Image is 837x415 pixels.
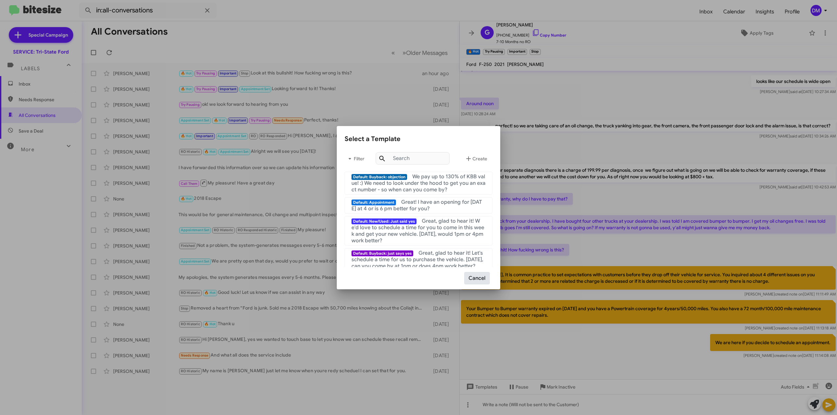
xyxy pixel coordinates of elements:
button: Filter [345,151,366,167]
button: Cancel [464,272,490,284]
div: Select a Template [345,134,492,144]
span: We pay up to 130% of KBB value! :) We need to look under the hood to get you an exact number - so... [351,173,486,193]
span: Great! I have an opening for [DATE] at 4 or is 6 pm better for you? [351,199,482,212]
span: Create [465,153,487,165]
span: Default: Buyback: objection [351,174,407,180]
span: Great, glad to hear it! Let's schedule a time for us to purchase the vehicle. [DATE], can you com... [351,250,483,269]
span: Default: New/Used: Just said yes [351,218,417,224]
span: Default: Appointment [351,200,396,205]
input: Search [376,152,450,165]
span: Filter [345,153,366,165]
span: Great, glad to hear it! We'd love to schedule a time for you to come in this week and get your ne... [351,218,484,244]
button: Create [459,151,492,167]
span: Default: Buyback: just says yes [351,250,413,256]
